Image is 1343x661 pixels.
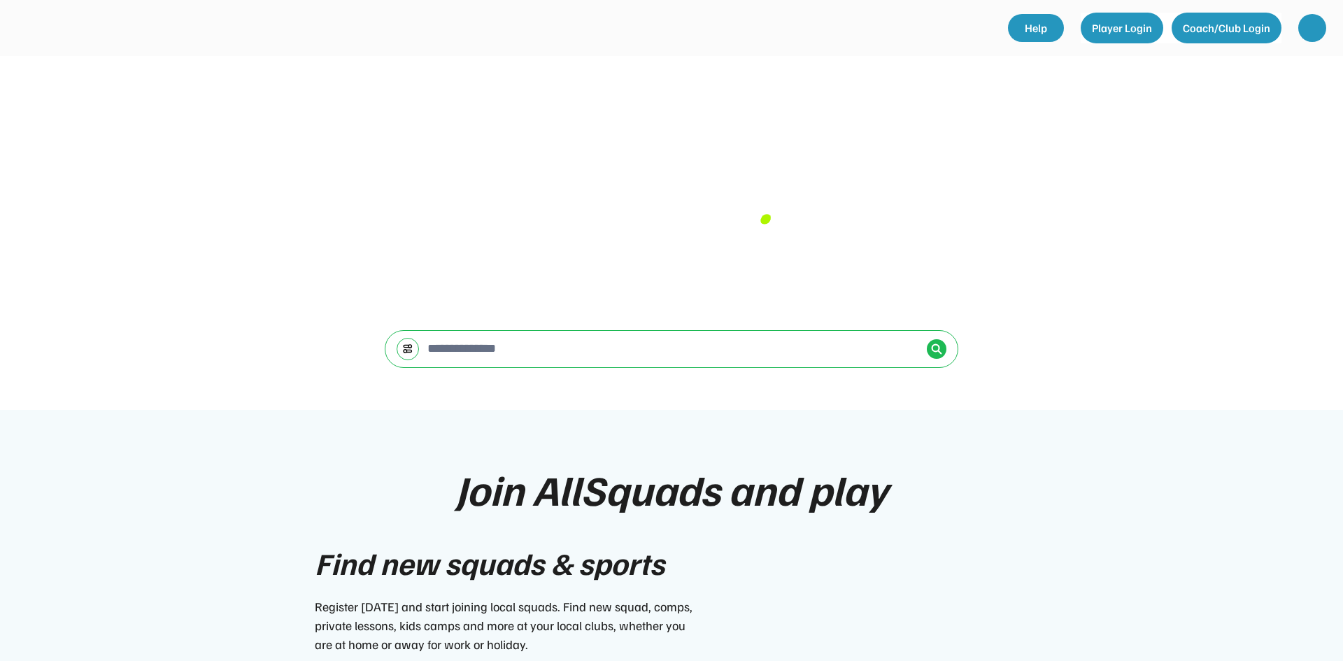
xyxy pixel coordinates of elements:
div: Join AllSquads and play [455,466,888,512]
div: Register [DATE] and start joining local squads. Find new squad, comps, private lessons, kids camp... [315,597,699,654]
img: yH5BAEAAAAALAAAAAABAAEAAAIBRAA7 [1305,21,1319,35]
img: settings-03.svg [402,343,413,354]
a: Help [1008,14,1064,42]
img: Icon%20%2838%29.svg [931,343,942,355]
font: . [757,161,772,238]
button: Player Login [1081,13,1163,43]
img: yH5BAEAAAAALAAAAAABAAEAAAIBRAA7 [20,14,159,41]
div: Find new squads & sports [315,540,665,586]
div: Find your Squad [DATE] [357,98,986,234]
div: Browse, compare & book local coaching programs, camps and other sports activities. [357,242,986,302]
button: Coach/Club Login [1172,13,1281,43]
